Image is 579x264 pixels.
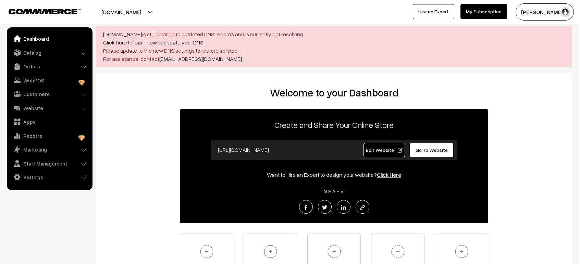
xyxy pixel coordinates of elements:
img: plus.svg [261,242,280,261]
img: plus.svg [197,242,216,261]
img: plus.svg [452,242,471,261]
a: Hire an Expert [413,4,454,19]
a: WebPOS [9,74,90,87]
a: Catalog [9,47,90,59]
a: Website [9,102,90,114]
a: Settings [9,171,90,183]
div: Want to Hire an Expert to design your website? [180,171,488,179]
button: [PERSON_NAME] [516,3,574,21]
a: Staff Management [9,157,90,170]
span: Go To Website [416,147,448,153]
button: [DOMAIN_NAME] [77,3,165,21]
img: plus.svg [325,242,344,261]
img: user [560,7,570,17]
div: is still pointing to outdated DNS records and is currently not resolving. Please update to the ne... [96,26,572,67]
a: Orders [9,60,90,72]
a: Go To Website [409,143,454,157]
a: [EMAIL_ADDRESS][DOMAIN_NAME] [159,55,242,62]
a: [DOMAIN_NAME] [103,31,142,38]
a: Click here to learn how to update your DNS. [103,39,205,46]
a: My Subscription [460,4,507,19]
a: Marketing [9,143,90,156]
a: COMMMERCE [9,7,69,15]
p: Create and Share Your Online Store [180,119,488,131]
img: COMMMERCE [9,9,81,14]
span: SHARE [321,188,348,194]
a: Customers [9,88,90,100]
a: Apps [9,116,90,128]
a: Reports [9,130,90,142]
h2: Welcome to your Dashboard [103,87,565,99]
img: plus.svg [389,242,407,261]
a: Dashboard [9,32,90,45]
a: Edit Website [364,143,405,157]
a: Click Here [377,171,401,178]
span: Edit Website [366,147,403,153]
